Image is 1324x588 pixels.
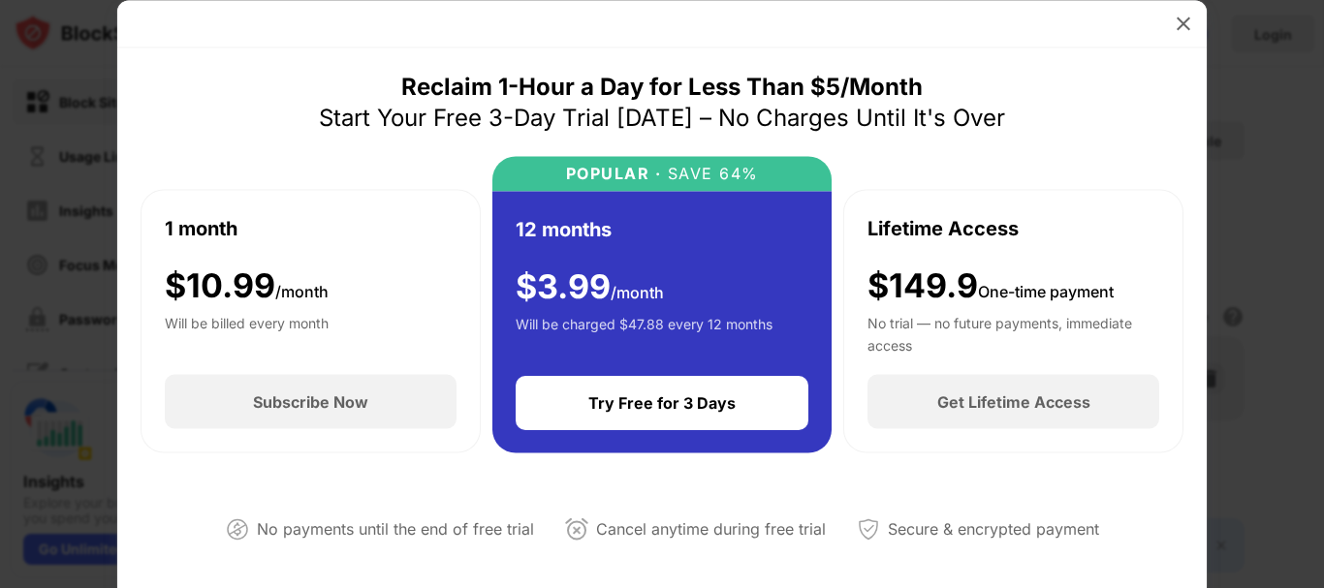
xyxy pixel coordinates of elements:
div: Reclaim 1-Hour a Day for Less Than $5/Month [401,71,923,102]
div: No payments until the end of free trial [257,515,534,543]
div: No trial — no future payments, immediate access [867,313,1159,352]
div: Get Lifetime Access [937,392,1090,412]
div: $ 10.99 [165,265,329,305]
div: Subscribe Now [253,392,368,412]
div: $ 3.99 [516,266,664,306]
div: Secure & encrypted payment [888,515,1099,543]
div: $149.9 [867,265,1114,305]
div: POPULAR · [566,164,662,182]
img: secured-payment [857,517,880,541]
div: Try Free for 3 Days [588,393,736,413]
span: /month [275,281,329,300]
span: /month [611,282,664,301]
img: not-paying [226,517,249,541]
div: Start Your Free 3-Day Trial [DATE] – No Charges Until It's Over [319,102,1005,133]
img: cancel-anytime [565,517,588,541]
div: Will be charged $47.88 every 12 months [516,314,772,353]
div: SAVE 64% [661,164,759,182]
div: Will be billed every month [165,313,329,352]
span: One-time payment [978,281,1114,300]
div: 1 month [165,213,237,242]
div: Lifetime Access [867,213,1019,242]
div: 12 months [516,214,612,243]
div: Cancel anytime during free trial [596,515,826,543]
